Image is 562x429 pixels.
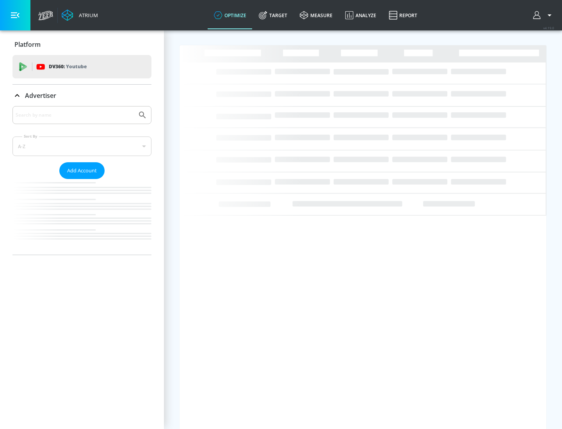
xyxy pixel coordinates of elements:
[49,62,87,71] p: DV360:
[543,26,554,30] span: v 4.19.0
[12,34,151,55] div: Platform
[22,134,39,139] label: Sort By
[12,179,151,255] nav: list of Advertiser
[12,55,151,78] div: DV360: Youtube
[339,1,382,29] a: Analyze
[382,1,423,29] a: Report
[12,136,151,156] div: A-Z
[25,91,56,100] p: Advertiser
[67,166,97,175] span: Add Account
[12,106,151,255] div: Advertiser
[293,1,339,29] a: measure
[62,9,98,21] a: Atrium
[208,1,253,29] a: optimize
[76,12,98,19] div: Atrium
[16,110,134,120] input: Search by name
[12,85,151,106] div: Advertiser
[14,40,41,49] p: Platform
[59,162,105,179] button: Add Account
[66,62,87,71] p: Youtube
[253,1,293,29] a: Target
